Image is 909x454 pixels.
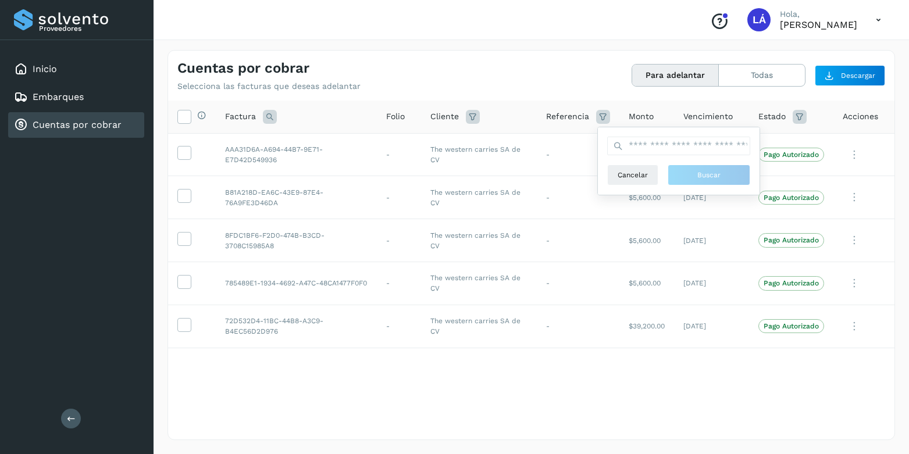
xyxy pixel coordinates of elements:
[377,262,421,305] td: -
[8,56,144,82] div: Inicio
[216,262,377,305] td: 785489E1-1934-4692-A47C-48CA1477F0F0
[177,60,309,77] h4: Cuentas por cobrar
[683,110,733,123] span: Vencimiento
[619,305,674,348] td: $39,200.00
[377,305,421,348] td: -
[377,133,421,176] td: -
[674,305,749,348] td: [DATE]
[764,151,819,159] p: Pago Autorizado
[619,262,674,305] td: $5,600.00
[377,219,421,262] td: -
[619,219,674,262] td: $5,600.00
[177,81,361,91] p: Selecciona las facturas que deseas adelantar
[764,322,819,330] p: Pago Autorizado
[546,110,589,123] span: Referencia
[719,65,805,86] button: Todas
[843,110,878,123] span: Acciones
[674,219,749,262] td: [DATE]
[33,63,57,74] a: Inicio
[421,305,537,348] td: The western carries SA de CV
[764,279,819,287] p: Pago Autorizado
[815,65,885,86] button: Descargar
[841,70,875,81] span: Descargar
[33,119,122,130] a: Cuentas por cobrar
[33,91,84,102] a: Embarques
[421,176,537,219] td: The western carries SA de CV
[421,133,537,176] td: The western carries SA de CV
[8,84,144,110] div: Embarques
[674,262,749,305] td: [DATE]
[632,65,719,86] button: Para adelantar
[386,110,405,123] span: Folio
[537,305,619,348] td: -
[216,176,377,219] td: B81A218D-EA6C-43E9-87E4-76A9FE3D46DA
[216,305,377,348] td: 72D532D4-11BC-44B8-A3C9-B4EC56D2D976
[421,219,537,262] td: The western carries SA de CV
[537,176,619,219] td: -
[225,110,256,123] span: Factura
[758,110,786,123] span: Estado
[674,176,749,219] td: [DATE]
[421,262,537,305] td: The western carries SA de CV
[619,176,674,219] td: $5,600.00
[430,110,459,123] span: Cliente
[764,236,819,244] p: Pago Autorizado
[629,110,654,123] span: Monto
[537,219,619,262] td: -
[764,194,819,202] p: Pago Autorizado
[216,133,377,176] td: AAA31D6A-A694-44B7-9E71-E7D42D549936
[537,133,619,176] td: -
[377,176,421,219] td: -
[39,24,140,33] p: Proveedores
[780,19,857,30] p: Luis Ángel Romero Gómez
[8,112,144,138] div: Cuentas por cobrar
[216,219,377,262] td: 8FDC1BF6-F2D0-474B-B3CD-3708C15985A8
[537,262,619,305] td: -
[780,9,857,19] p: Hola,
